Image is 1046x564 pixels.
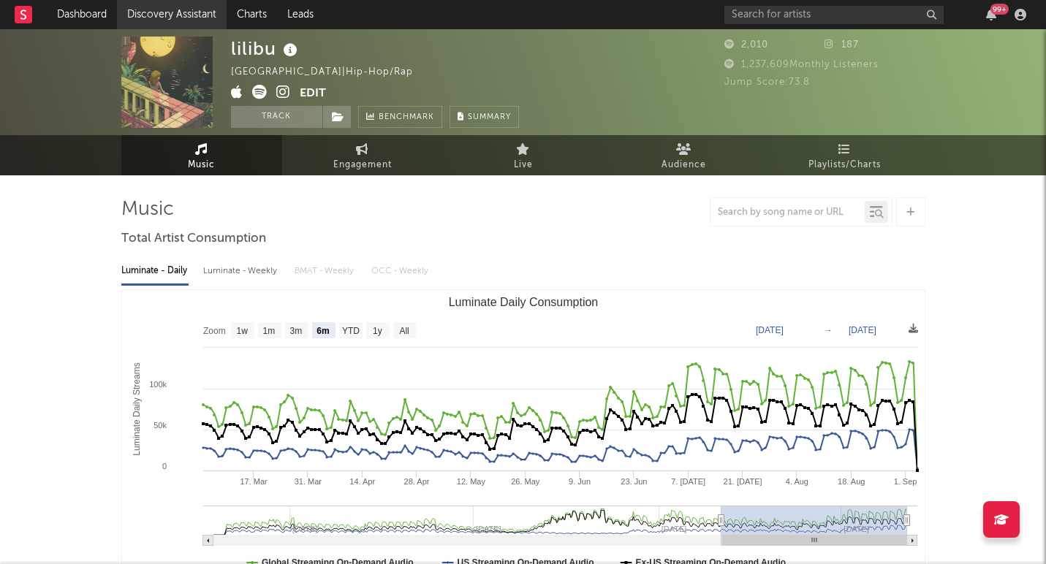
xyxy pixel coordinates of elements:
text: 1m [262,326,275,336]
text: 9. Jun [569,477,591,486]
span: Benchmark [379,109,434,126]
text: YTD [341,326,359,336]
div: Luminate - Weekly [203,259,280,283]
text: [DATE] [849,325,876,335]
text: 100k [149,380,167,389]
text: 50k [154,421,167,430]
text: 1w [236,326,248,336]
text: 12. May [456,477,485,486]
div: 99 + [990,4,1009,15]
text: [DATE] [756,325,784,335]
text: All [399,326,409,336]
text: → [824,325,833,335]
span: Total Artist Consumption [121,230,266,248]
text: 18. Aug [838,477,865,486]
span: 187 [825,40,859,50]
span: Music [188,156,215,174]
button: 99+ [986,9,996,20]
text: Luminate Daily Consumption [448,296,598,308]
text: 14. Apr [349,477,375,486]
a: Playlists/Charts [765,135,925,175]
text: 0 [162,462,166,470]
text: 31. Mar [294,477,322,486]
span: 2,010 [724,40,768,50]
text: 7. [DATE] [671,477,705,486]
span: Live [514,156,533,174]
span: Jump Score: 73.8 [724,77,810,87]
div: Luminate - Daily [121,259,189,283]
a: Engagement [282,135,443,175]
div: lilibu [231,37,301,61]
div: [GEOGRAPHIC_DATA] | Hip-Hop/Rap [231,64,430,81]
text: 3m [289,326,302,336]
text: Luminate Daily Streams [131,362,141,455]
span: Summary [468,113,511,121]
text: 17. Mar [240,477,268,486]
a: Benchmark [358,106,442,128]
text: 23. Jun [621,477,647,486]
span: Engagement [333,156,392,174]
input: Search by song name or URL [710,207,865,218]
button: Summary [450,106,519,128]
text: 1y [373,326,382,336]
text: 1. Sep [893,477,917,486]
text: 28. Apr [403,477,429,486]
text: 21. [DATE] [723,477,762,486]
button: Track [231,106,322,128]
a: Audience [604,135,765,175]
a: Music [121,135,282,175]
span: Audience [662,156,706,174]
text: Zoom [203,326,226,336]
span: 1,237,609 Monthly Listeners [724,60,879,69]
span: Playlists/Charts [808,156,881,174]
text: 6m [317,326,329,336]
button: Edit [300,85,326,103]
a: Live [443,135,604,175]
text: 4. Aug [785,477,808,486]
text: 26. May [511,477,540,486]
input: Search for artists [724,6,944,24]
